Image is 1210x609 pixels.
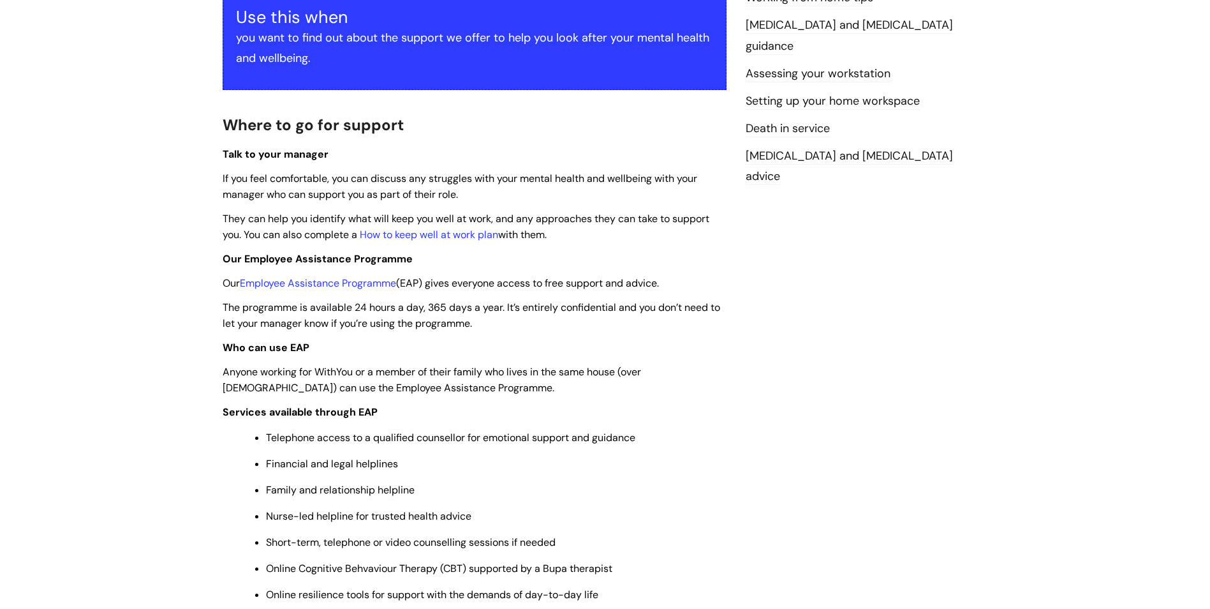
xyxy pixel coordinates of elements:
h3: Use this when [236,7,713,27]
span: Financial and legal helplines [266,457,398,470]
span: Where to go for support [223,115,404,135]
a: Setting up your home workspace [746,93,920,110]
a: Employee Assistance Programme [240,276,396,290]
span: Telephone access to a qualified counsellor for emotional support and guidance [266,431,635,444]
span: Our Employee Assistance Programme [223,252,413,266]
span: If you feel comfortable, you can discuss any struggles with your mental health and wellbeing with... [223,172,697,201]
a: [MEDICAL_DATA] and [MEDICAL_DATA] guidance [746,17,953,54]
a: Assessing your workstation [746,66,890,82]
span: Nurse-led helpline for trusted health advice [266,509,471,523]
p: you want to find out about the support we offer to help you look after your mental health and wel... [236,27,713,69]
span: Talk to your manager [223,147,328,161]
a: How to keep well at work plan [360,228,498,241]
a: Death in service [746,121,830,137]
a: [MEDICAL_DATA] and [MEDICAL_DATA] advice [746,148,953,185]
strong: Services available through EAP [223,405,378,419]
span: Our (EAP) gives everyone access to free support and advice. [223,276,659,290]
strong: Who can use EAP [223,341,309,354]
span: with them. [498,228,547,241]
span: Online Cognitive Behvaviour Therapy (CBT) supported by a Bupa therapist [266,562,612,575]
span: Online resilience tools for support with the demands of day-to-day life [266,588,598,601]
span: The programme is available 24 hours a day, 365 days a year. It’s entirely confidential and you do... [223,301,720,330]
span: Short-term, telephone or video counselling sessions if needed [266,536,556,549]
span: Anyone working for WithYou or a member of their family who lives in the same house (over [DEMOGRA... [223,365,641,395]
span: They can help you identify what will keep you well at work, and any approaches they can take to s... [223,212,709,241]
span: Family and relationship helpline [266,483,415,497]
